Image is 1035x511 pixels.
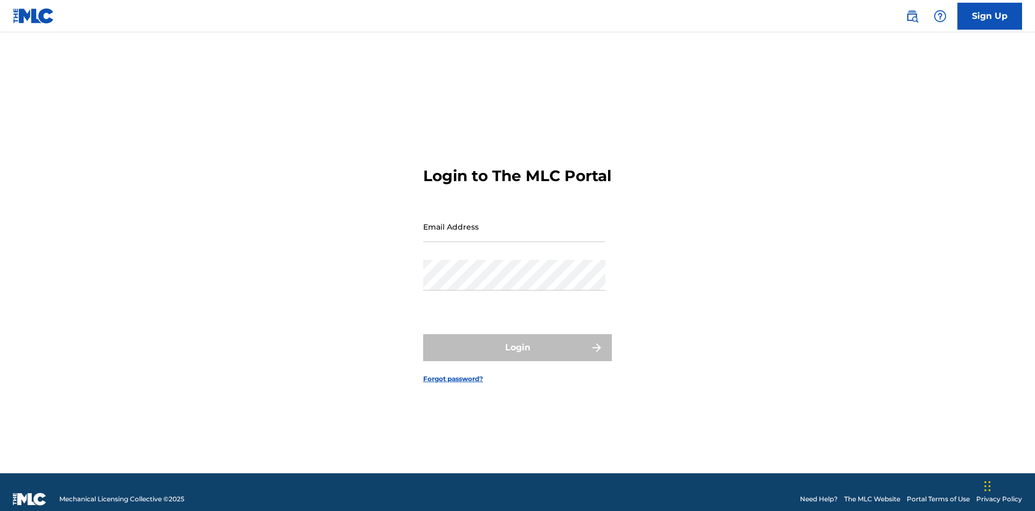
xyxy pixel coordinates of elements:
img: MLC Logo [13,8,54,24]
img: logo [13,493,46,506]
a: Privacy Policy [976,494,1022,504]
a: Need Help? [800,494,838,504]
div: Drag [984,470,991,502]
div: Help [929,5,951,27]
a: Sign Up [957,3,1022,30]
img: help [934,10,947,23]
a: The MLC Website [844,494,900,504]
a: Public Search [901,5,923,27]
img: search [906,10,919,23]
span: Mechanical Licensing Collective © 2025 [59,494,184,504]
a: Portal Terms of Use [907,494,970,504]
h3: Login to The MLC Portal [423,167,611,185]
a: Forgot password? [423,374,483,384]
iframe: Chat Widget [981,459,1035,511]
